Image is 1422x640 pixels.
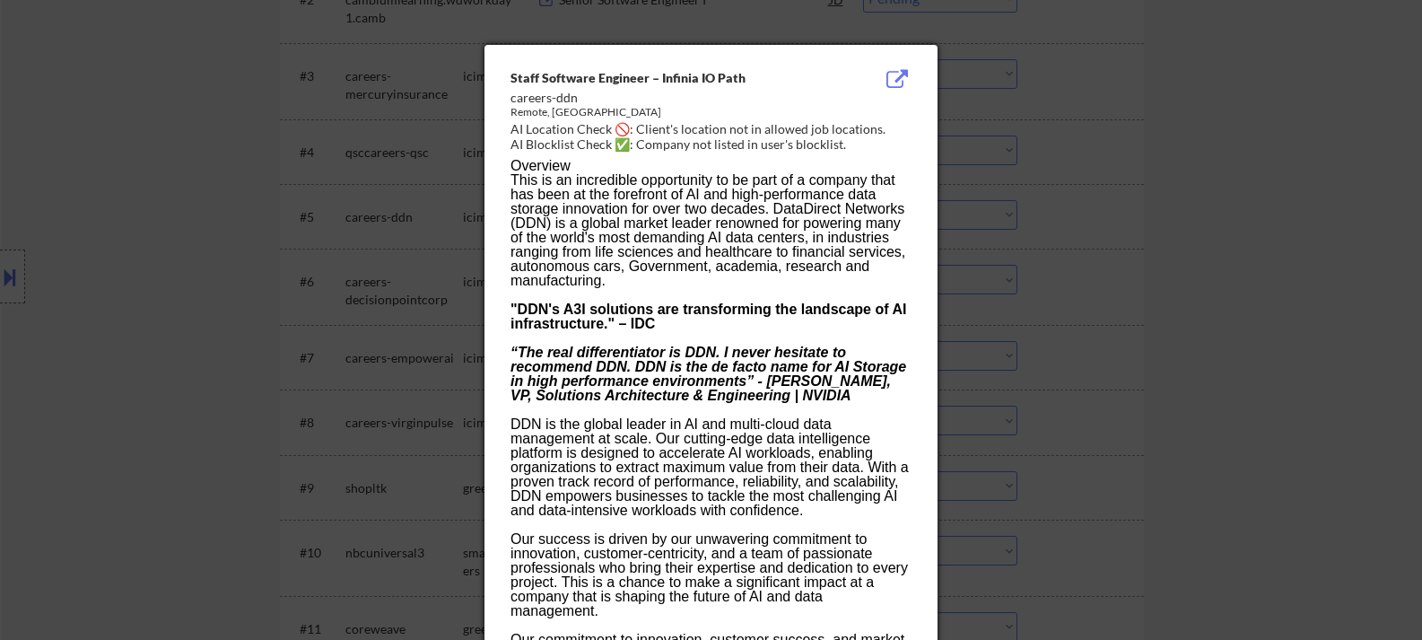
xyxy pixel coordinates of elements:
[510,89,821,107] div: careers-ddn
[510,173,911,288] p: This is an incredible opportunity to be part of a company that has been at the forefront of AI an...
[510,417,911,518] p: DDN is the global leader in AI and multi-cloud data management at scale. Our cutting-edge data in...
[510,302,906,331] strong: "DDN's A3I solutions are transforming the landscape of AI infrastructure." – IDC
[510,159,911,173] h2: Overview
[510,105,821,120] div: Remote, [GEOGRAPHIC_DATA]
[510,532,911,618] p: Our success is driven by our unwavering commitment to innovation, customer-centricity, and a team...
[510,120,919,138] div: AI Location Check 🚫: Client's location not in allowed job locations.
[510,136,919,153] div: AI Blocklist Check ✅: Company not listed in user's blocklist.
[510,69,821,87] div: Staff Software Engineer – Infinia IO Path
[510,345,906,403] em: “The real differentiator is DDN. I never hesitate to recommend DDN. DDN is the de facto name for ...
